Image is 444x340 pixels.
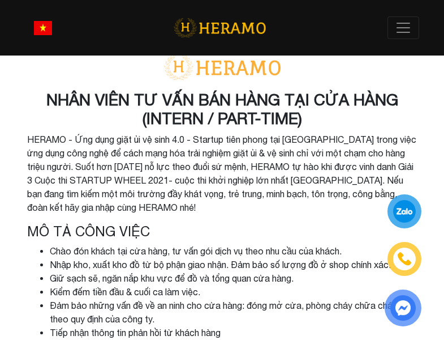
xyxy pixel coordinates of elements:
h4: Mô tả công việc [27,223,417,240]
a: phone-icon [389,244,420,274]
img: logo [174,16,266,40]
li: Giữ sạch sẽ, ngăn nắp khu vực để đồ và tổng quan cửa hàng. [50,271,417,285]
li: Tiếp nhận thông tin phản hồi từ khách hàng [50,326,417,339]
img: logo-with-text.png [160,54,284,81]
li: Nhập kho, xuất kho đồ từ bộ phận giao nhận. Đảm bảo số lượng đồ ở shop chính xác. [50,258,417,271]
p: HERAMO - Ứng dụng giặt ủi vệ sinh 4.0 - Startup tiên phong tại [GEOGRAPHIC_DATA] trong việc ứng d... [27,133,417,214]
h3: NHÂN VIÊN TƯ VẤN BÁN HÀNG TẠI CỬA HÀNG (INTERN / PART-TIME) [27,90,417,128]
li: Chào đón khách tại cửa hàng, tư vấn gói dịch vụ theo nhu cầu của khách. [50,244,417,258]
img: phone-icon [398,253,411,265]
li: Đảm bảo những vấn đề về an ninh cho cửa hàng: đóng mở cửa, phòng cháy chữa cháy,... theo quy định... [50,299,417,326]
img: vn-flag.png [34,21,52,35]
li: Kiểm đếm tiền đầu & cuối ca làm việc. [50,285,417,299]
